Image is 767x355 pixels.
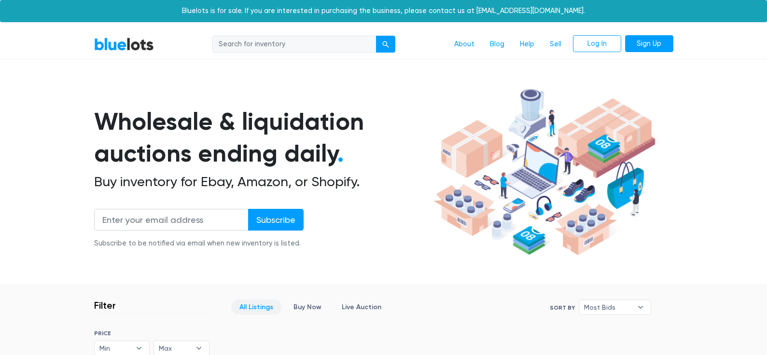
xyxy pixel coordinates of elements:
img: hero-ee84e7d0318cb26816c560f6b4441b76977f77a177738b4e94f68c95b2b83dbb.png [430,84,659,260]
input: Subscribe [248,209,304,231]
a: Log In [573,35,621,53]
a: BlueLots [94,37,154,51]
a: Sign Up [625,35,673,53]
a: Sell [542,35,569,54]
a: Blog [482,35,512,54]
span: . [337,139,344,168]
a: About [446,35,482,54]
div: Subscribe to be notified via email when new inventory is listed. [94,238,304,249]
h3: Filter [94,300,116,311]
a: Buy Now [285,300,330,314]
label: Sort By [550,303,575,312]
span: Most Bids [584,300,632,314]
h1: Wholesale & liquidation auctions ending daily [94,106,430,170]
h2: Buy inventory for Ebay, Amazon, or Shopify. [94,174,430,190]
input: Search for inventory [212,36,377,53]
input: Enter your email address [94,209,249,231]
a: Help [512,35,542,54]
h6: PRICE [94,330,209,337]
b: ▾ [630,300,651,314]
a: Live Auction [334,300,390,314]
a: All Listings [231,300,281,314]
